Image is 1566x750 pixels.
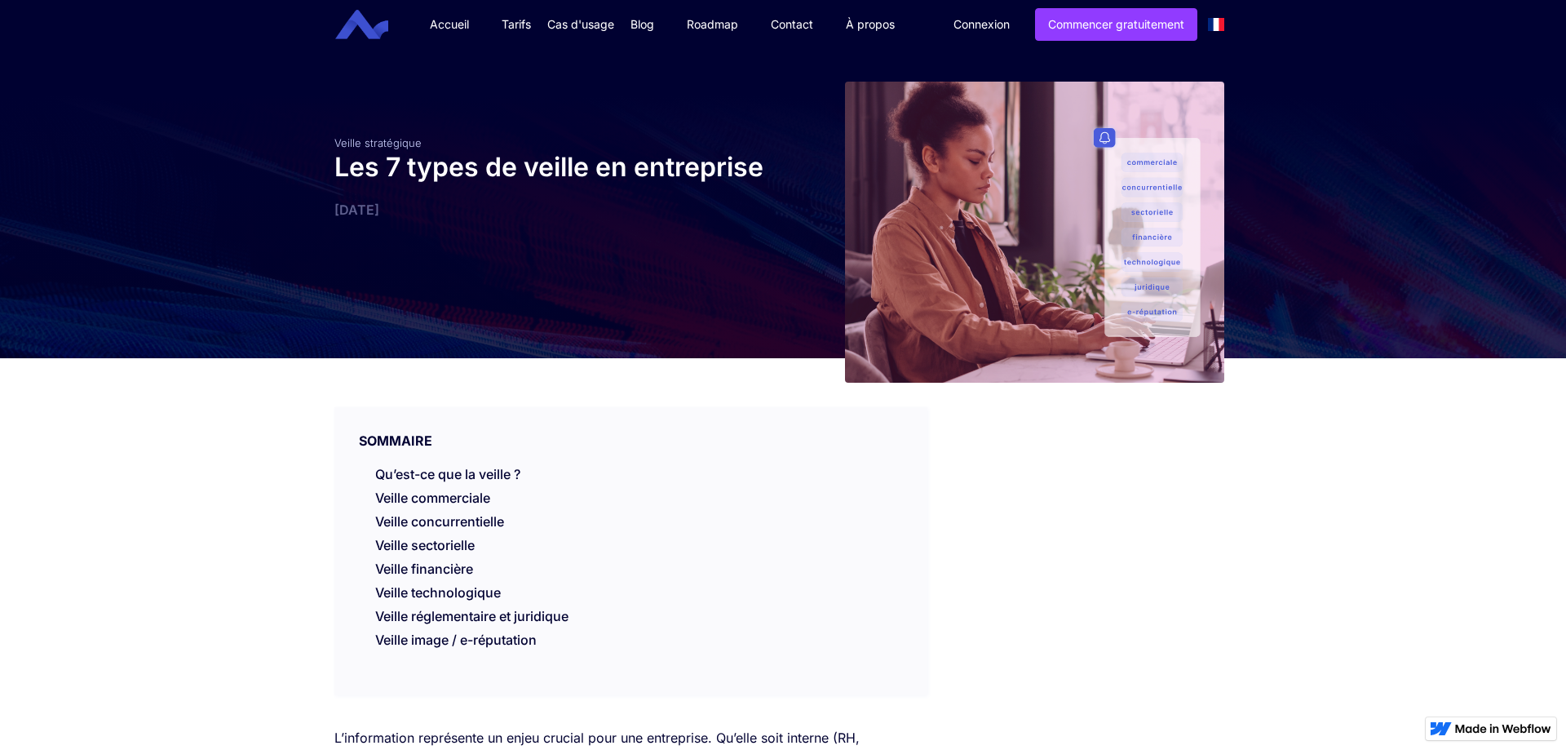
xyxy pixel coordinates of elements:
a: Veille sectorielle [375,537,475,553]
a: Veille concurrentielle [375,513,504,530]
a: Veille image / e-réputation [375,632,537,656]
div: Veille stratégique [334,136,775,149]
a: Veille financière [375,561,473,585]
a: home [347,10,400,40]
a: Veille commerciale [375,490,490,506]
div: SOMMAIRE [334,407,927,450]
img: Made in Webflow [1455,724,1551,734]
a: Connexion [941,9,1022,40]
div: [DATE] [334,202,775,218]
h1: Les 7 types de veille en entreprise [334,149,775,185]
a: Veille technologique [375,584,501,609]
a: Veille réglementaire et juridique [375,608,568,632]
a: Qu’est-ce que la veille ? [375,466,520,482]
div: Cas d'usage [547,16,614,33]
a: Commencer gratuitement [1035,8,1197,41]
